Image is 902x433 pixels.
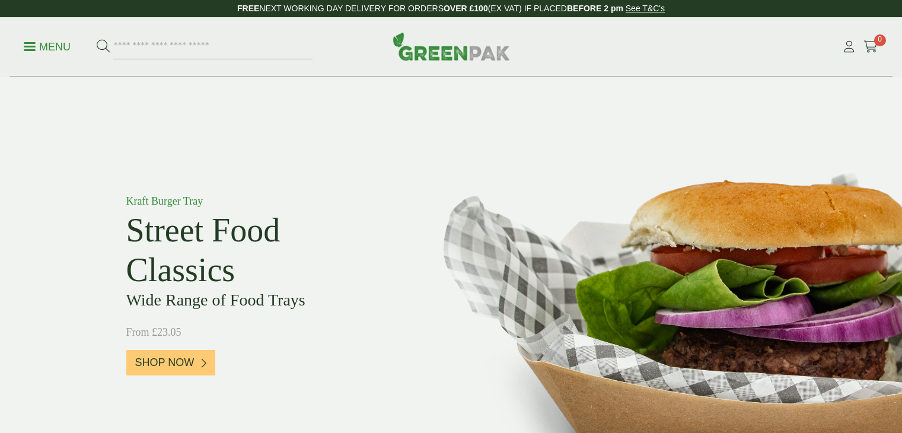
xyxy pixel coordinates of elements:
a: Menu [24,40,71,52]
strong: OVER £100 [444,4,488,13]
i: Cart [863,41,878,53]
img: GreenPak Supplies [393,32,510,61]
p: Kraft Burger Tray [126,193,393,209]
h2: Street Food Classics [126,211,393,290]
a: 0 [863,38,878,56]
span: From £23.05 [126,326,181,338]
p: Menu [24,40,71,54]
i: My Account [842,41,856,53]
strong: FREE [237,4,259,13]
strong: BEFORE 2 pm [567,4,623,13]
h3: Wide Range of Food Trays [126,290,393,310]
span: Shop Now [135,356,195,370]
span: 0 [874,34,886,46]
a: Shop Now [126,350,216,375]
a: See T&C's [626,4,665,13]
